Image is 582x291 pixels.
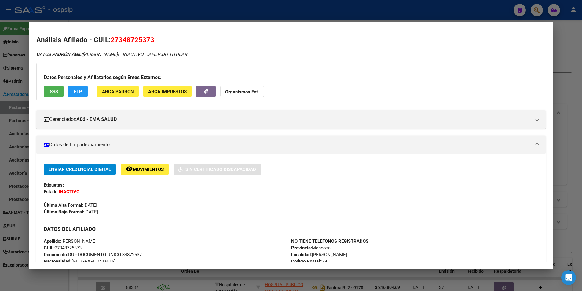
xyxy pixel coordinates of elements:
strong: Estado: [44,189,59,195]
span: DU - DOCUMENTO UNICO 34872537 [44,252,142,257]
h3: Datos Personales y Afiliatorios según Entes Externos: [44,74,391,81]
button: SSS [44,86,64,97]
mat-expansion-panel-header: Datos de Empadronamiento [36,136,546,154]
strong: Última Baja Formal: [44,209,84,215]
mat-expansion-panel-header: Gerenciador:A06 - EMA SALUD [36,110,546,129]
span: 5501 [291,259,331,264]
strong: NO TIENE TELEFONOS REGISTRADOS [291,238,368,244]
div: Open Intercom Messenger [561,270,576,285]
strong: Provincia: [291,245,312,251]
button: ARCA Padrón [97,86,139,97]
strong: Apellido: [44,238,61,244]
span: [DATE] [44,202,97,208]
i: | INACTIVO | [36,52,187,57]
button: FTP [68,86,88,97]
span: Enviar Credencial Digital [49,167,111,172]
span: Sin Certificado Discapacidad [185,167,256,172]
span: 27348725373 [111,36,154,44]
strong: Código Postal: [291,259,321,264]
strong: CUIL: [44,245,55,251]
strong: A06 - EMA SALUD [76,116,117,123]
strong: Etiquetas: [44,182,64,188]
span: [PERSON_NAME] [291,252,347,257]
strong: Localidad: [291,252,312,257]
span: [PERSON_NAME] [44,238,97,244]
span: [DATE] [44,209,98,215]
span: Movimientos [133,167,164,172]
span: FTP [74,89,82,94]
strong: INACTIVO [59,189,79,195]
span: [GEOGRAPHIC_DATA] [44,259,115,264]
strong: Última Alta Formal: [44,202,83,208]
strong: Nacionalidad: [44,259,71,264]
span: [PERSON_NAME] [36,52,118,57]
span: Mendoza [291,245,331,251]
mat-panel-title: Datos de Empadronamiento [44,141,531,148]
span: AFILIADO TITULAR [148,52,187,57]
h2: Análisis Afiliado - CUIL: [36,35,546,45]
button: Organismos Ext. [220,86,264,97]
button: Movimientos [121,164,169,175]
mat-icon: remove_red_eye [126,165,133,173]
span: 27348725373 [44,245,82,251]
mat-panel-title: Gerenciador: [44,116,531,123]
button: Sin Certificado Discapacidad [174,164,261,175]
strong: DATOS PADRÓN ÁGIL: [36,52,82,57]
h3: DATOS DEL AFILIADO [44,226,538,232]
button: Enviar Credencial Digital [44,164,116,175]
button: ARCA Impuestos [143,86,192,97]
strong: Organismos Ext. [225,89,259,95]
span: ARCA Padrón [102,89,134,94]
span: ARCA Impuestos [148,89,187,94]
span: SSS [50,89,58,94]
strong: Documento: [44,252,68,257]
